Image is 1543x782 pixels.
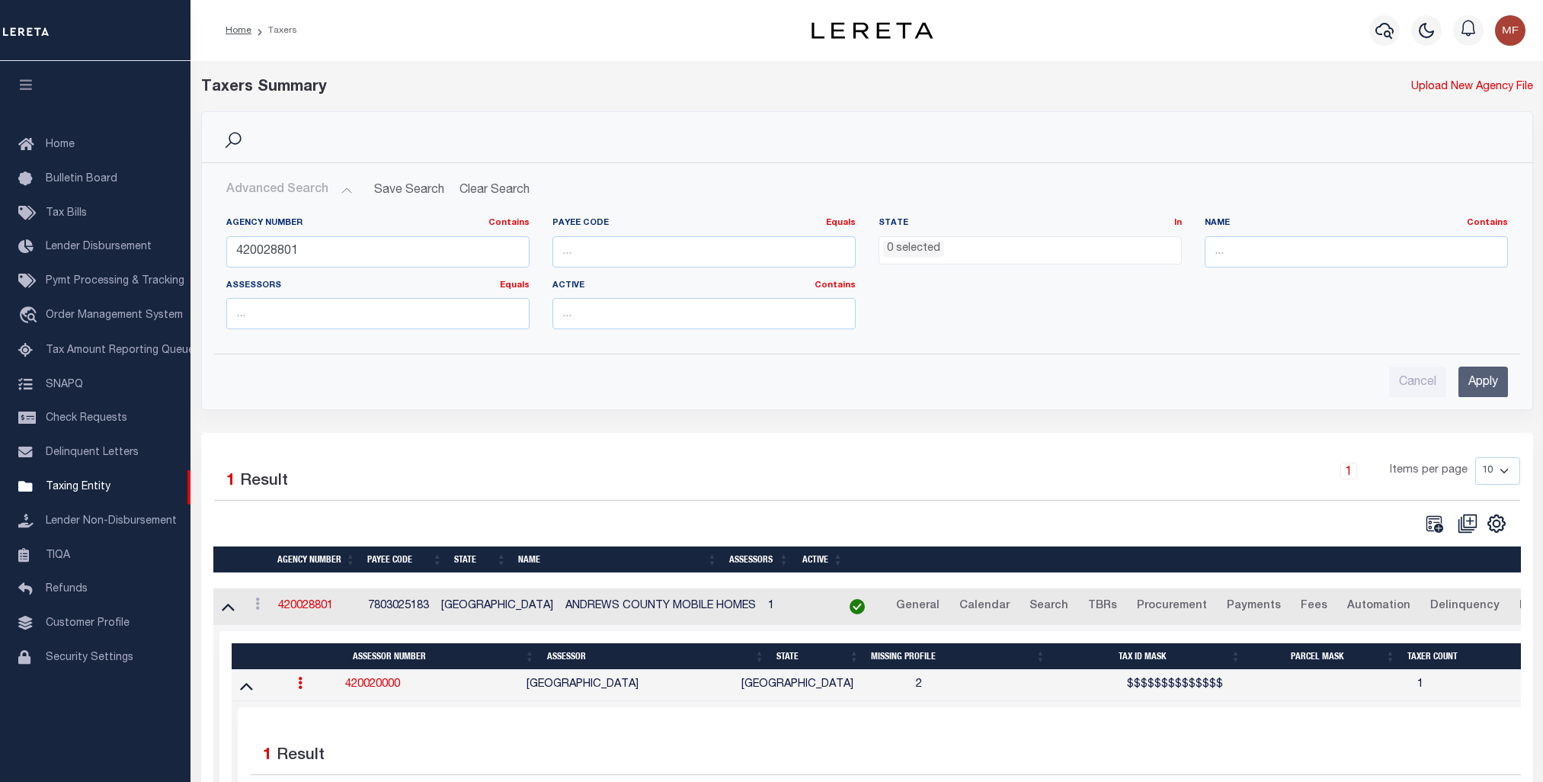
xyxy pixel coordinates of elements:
th: Assessors: activate to sort column ascending [723,546,795,573]
a: Equals [826,219,856,227]
label: Agency Number [226,217,530,230]
label: State [879,217,1182,230]
td: [GEOGRAPHIC_DATA] [735,670,910,701]
span: 1 [226,473,235,489]
a: Automation [1340,595,1417,619]
li: 0 selected [883,241,944,258]
a: 420028801 [278,601,333,611]
input: ... [226,298,530,329]
a: In [1174,219,1182,227]
span: Lender Non-Disbursement [46,516,177,527]
th: State: activate to sort column ascending [770,643,865,670]
th: Payee Code: activate to sort column ascending [361,546,448,573]
span: Customer Profile [46,618,130,629]
td: ANDREWS COUNTY MOBILE HOMES [559,588,762,626]
span: Home [46,139,75,150]
th: Active: activate to sort column ascending [795,546,849,573]
button: Save Search [365,175,453,205]
i: travel_explore [18,306,43,326]
th: Name: activate to sort column ascending [512,546,723,573]
a: Contains [1467,219,1508,227]
span: SNAPQ [46,379,83,389]
a: Equals [500,281,530,290]
label: Payee Code [552,217,856,230]
span: TIQA [46,550,70,560]
a: Contains [488,219,530,227]
a: TBRs [1081,595,1124,619]
span: Order Management System [46,310,183,321]
a: Upload New Agency File [1411,79,1533,96]
span: Items per page [1390,463,1468,479]
td: 2 [910,670,1084,701]
a: Calendar [952,595,1016,619]
button: Advanced Search [226,175,353,205]
span: 1 [263,748,272,764]
th: Tax ID Mask: activate to sort column ascending [1052,643,1247,670]
a: Procurement [1130,595,1214,619]
a: Search [1023,595,1075,619]
span: Check Requests [46,413,127,424]
td: 7803025183 [362,588,435,626]
label: Active [552,280,856,293]
a: Fees [1294,595,1334,619]
label: Result [240,470,288,494]
div: Taxers Summary [201,76,1195,99]
span: Bulletin Board [46,174,117,184]
button: Clear Search [453,175,536,205]
span: Security Settings [46,652,133,663]
label: Assessors [226,280,530,293]
li: Taxers [251,24,297,37]
th: Agency Number: activate to sort column ascending [271,546,361,573]
span: Lender Disbursement [46,242,152,252]
span: Tax Amount Reporting Queue [46,345,194,356]
span: $$$$$$$$$$$$$$ [1127,679,1223,690]
input: ... [552,298,856,329]
span: Pymt Processing & Tracking [46,276,184,287]
span: Refunds [46,584,88,595]
input: ... [552,236,856,268]
th: Parcel Mask: activate to sort column ascending [1247,643,1401,670]
a: Payments [1220,595,1288,619]
td: 1 [762,588,831,626]
a: 420020000 [345,679,400,690]
input: Apply [1458,367,1508,398]
input: ... [1205,236,1508,268]
span: Taxing Entity [46,482,110,492]
th: State: activate to sort column ascending [448,546,512,573]
a: Contains [815,281,856,290]
img: svg+xml;base64,PHN2ZyB4bWxucz0iaHR0cDovL3d3dy53My5vcmcvMjAwMC9zdmciIHBvaW50ZXItZXZlbnRzPSJub25lIi... [1495,15,1525,46]
input: Cancel [1389,367,1446,398]
td: [GEOGRAPHIC_DATA] [435,588,559,626]
th: Assessor Number: activate to sort column ascending [347,643,540,670]
label: Name [1205,217,1508,230]
label: Result [277,744,325,768]
th: &nbsp; [849,546,1522,573]
img: check-icon-green.svg [850,599,865,614]
a: General [889,595,946,619]
input: ... [226,236,530,268]
img: logo-dark.svg [812,22,933,39]
span: Delinquent Letters [46,447,139,458]
th: Assessor: activate to sort column ascending [541,643,771,670]
td: [GEOGRAPHIC_DATA] [520,670,735,701]
a: Home [226,26,251,35]
a: 1 [1340,463,1357,479]
span: Tax Bills [46,208,87,219]
a: Delinquency [1423,595,1506,619]
th: Missing Profile: activate to sort column ascending [865,643,1051,670]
